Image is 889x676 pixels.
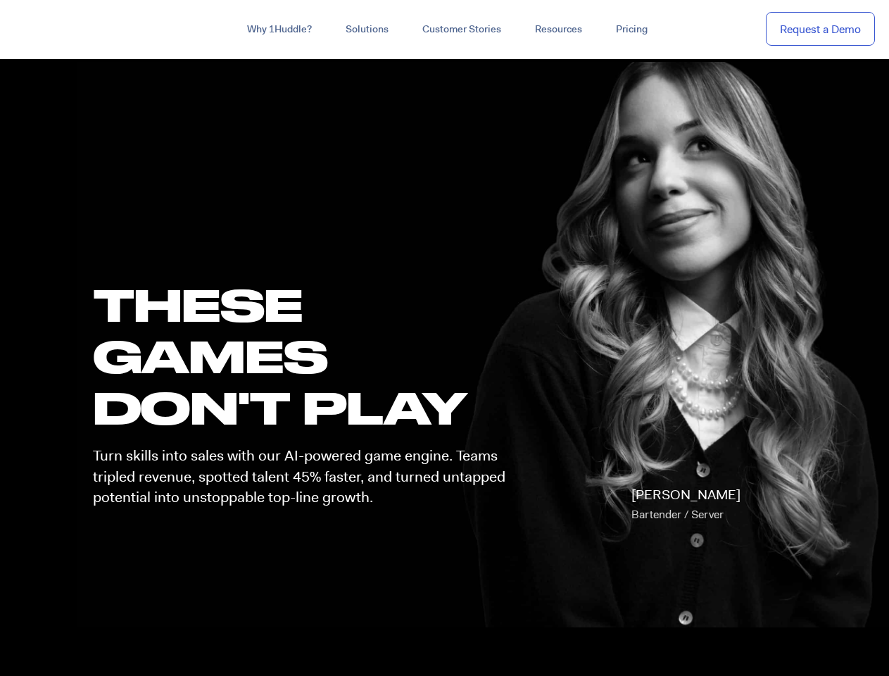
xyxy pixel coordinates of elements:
img: ... [14,15,115,42]
a: Resources [518,17,599,42]
a: Customer Stories [405,17,518,42]
a: Why 1Huddle? [230,17,329,42]
span: Bartender / Server [631,507,724,522]
a: Pricing [599,17,664,42]
p: [PERSON_NAME] [631,485,740,525]
h1: these GAMES DON'T PLAY [93,279,518,434]
p: Turn skills into sales with our AI-powered game engine. Teams tripled revenue, spotted talent 45%... [93,446,518,508]
a: Solutions [329,17,405,42]
a: Request a Demo [766,12,875,46]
